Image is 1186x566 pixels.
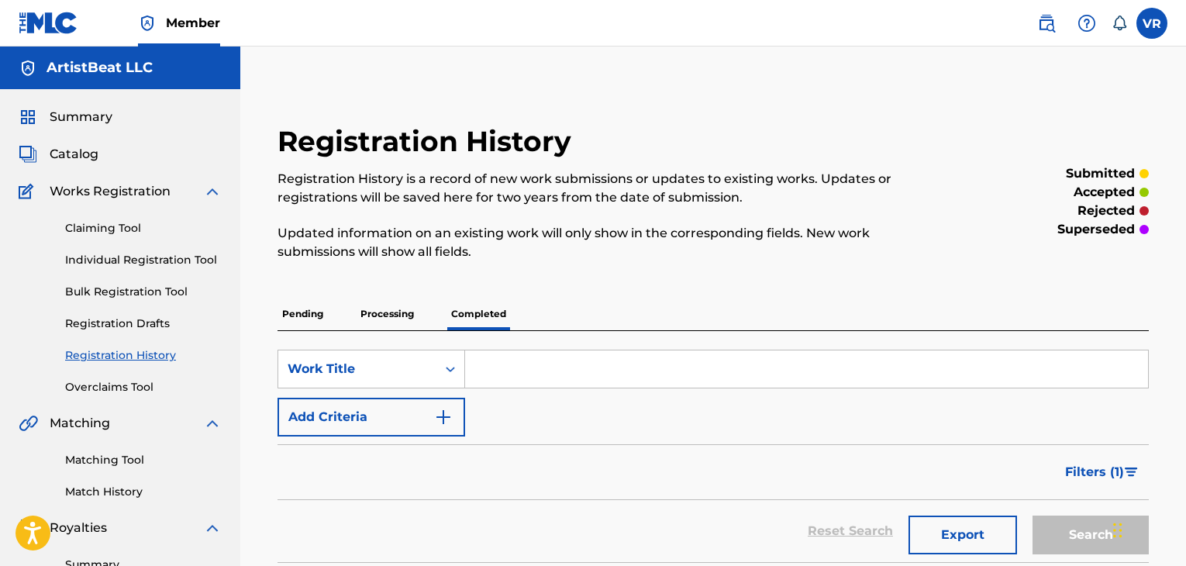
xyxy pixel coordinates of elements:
[50,414,110,433] span: Matching
[278,224,948,261] p: Updated information on an existing work will only show in the corresponding fields. New work subm...
[19,12,78,34] img: MLC Logo
[65,252,222,268] a: Individual Registration Tool
[908,516,1017,554] button: Export
[19,108,37,126] img: Summary
[1077,14,1096,33] img: help
[65,220,222,236] a: Claiming Tool
[65,379,222,395] a: Overclaims Tool
[19,108,112,126] a: SummarySummary
[1136,8,1167,39] div: User Menu
[356,298,419,330] p: Processing
[446,298,511,330] p: Completed
[1074,183,1135,202] p: accepted
[1071,8,1102,39] div: Help
[65,284,222,300] a: Bulk Registration Tool
[19,414,38,433] img: Matching
[1143,353,1186,478] iframe: Resource Center
[434,408,453,426] img: 9d2ae6d4665cec9f34b9.svg
[1065,463,1124,481] span: Filters ( 1 )
[203,414,222,433] img: expand
[278,170,948,207] p: Registration History is a record of new work submissions or updates to existing works. Updates or...
[288,360,427,378] div: Work Title
[65,316,222,332] a: Registration Drafts
[1108,492,1186,566] iframe: Chat Widget
[1125,468,1138,477] img: filter
[1066,164,1135,183] p: submitted
[19,182,39,201] img: Works Registration
[278,398,465,437] button: Add Criteria
[1077,202,1135,220] p: rejected
[65,347,222,364] a: Registration History
[166,14,220,32] span: Member
[19,145,98,164] a: CatalogCatalog
[19,145,37,164] img: Catalog
[203,182,222,201] img: expand
[203,519,222,537] img: expand
[1057,220,1135,239] p: superseded
[278,350,1149,562] form: Search Form
[278,124,579,159] h2: Registration History
[50,108,112,126] span: Summary
[19,59,37,78] img: Accounts
[1056,453,1149,492] button: Filters (1)
[19,519,37,537] img: Royalties
[50,519,107,537] span: Royalties
[50,145,98,164] span: Catalog
[138,14,157,33] img: Top Rightsholder
[47,59,153,77] h5: ArtistBeat LLC
[1031,8,1062,39] a: Public Search
[1037,14,1056,33] img: search
[1112,16,1127,31] div: Notifications
[65,452,222,468] a: Matching Tool
[278,298,328,330] p: Pending
[65,484,222,500] a: Match History
[50,182,171,201] span: Works Registration
[1113,507,1122,554] div: Drag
